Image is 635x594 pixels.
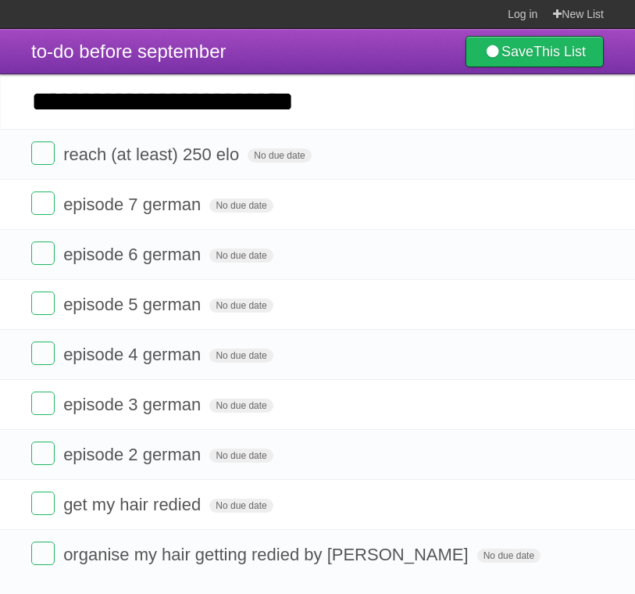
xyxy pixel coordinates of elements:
label: Done [31,342,55,365]
span: No due date [209,349,273,363]
span: No due date [477,549,540,563]
span: episode 3 german [63,395,205,414]
span: reach (at least) 250 elo [63,145,243,164]
span: to-do before september [31,41,226,62]
span: organise my hair getting redied by [PERSON_NAME] [63,545,472,564]
label: Done [31,542,55,565]
b: This List [533,44,586,59]
span: No due date [209,299,273,313]
span: get my hair redied [63,495,205,514]
span: episode 7 german [63,195,205,214]
label: Done [31,442,55,465]
span: episode 2 german [63,445,205,464]
label: Done [31,492,55,515]
label: Done [31,292,55,315]
span: No due date [209,499,273,513]
span: episode 5 german [63,295,205,314]
a: SaveThis List [466,36,604,67]
span: episode 6 german [63,245,205,264]
span: No due date [209,249,273,263]
span: No due date [209,449,273,463]
span: No due date [209,399,273,413]
span: No due date [209,199,273,213]
label: Done [31,191,55,215]
span: No due date [248,148,311,163]
span: episode 4 german [63,345,205,364]
label: Done [31,141,55,165]
label: Done [31,392,55,415]
label: Done [31,242,55,265]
